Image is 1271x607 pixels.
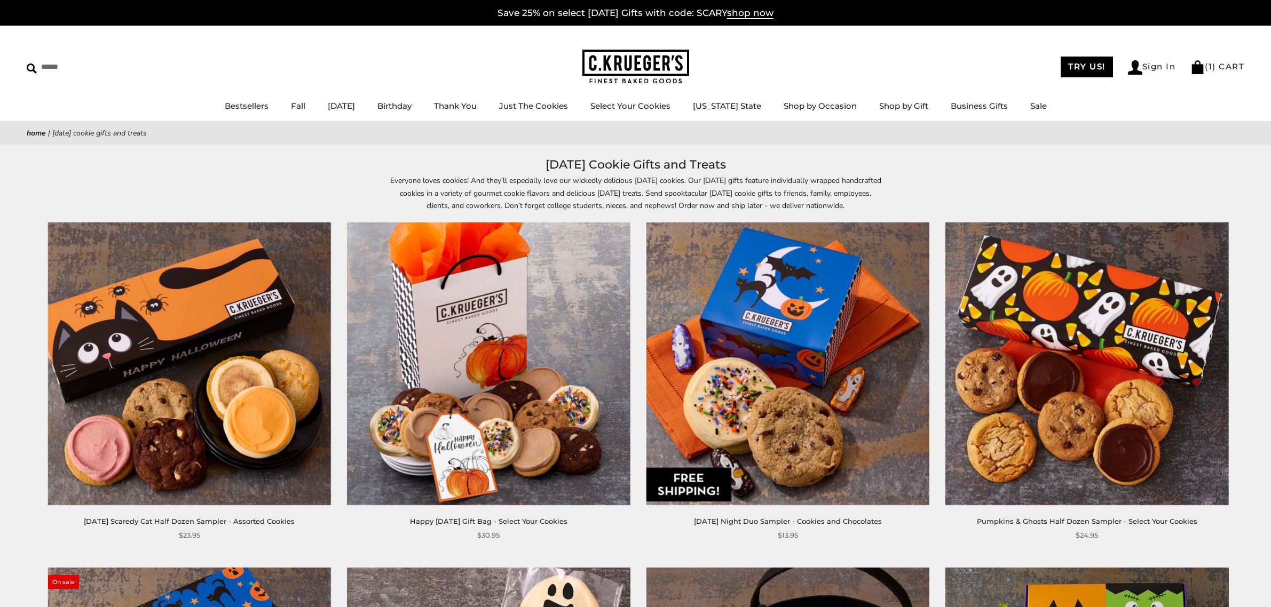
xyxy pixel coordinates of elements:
img: Account [1128,60,1142,75]
h1: [DATE] Cookie Gifts and Treats [43,155,1228,174]
a: Sale [1030,101,1047,111]
a: Thank You [434,101,477,111]
a: Home [27,128,46,138]
span: $23.95 [179,530,200,541]
p: Everyone loves cookies! And they’ll especially love our wickedly delicious [DATE] cookies. Our [D... [390,174,881,211]
a: [DATE] Scaredy Cat Half Dozen Sampler - Assorted Cookies [84,517,295,525]
a: TRY US! [1061,57,1113,77]
span: $13.95 [778,530,798,541]
a: Happy [DATE] Gift Bag - Select Your Cookies [410,517,567,525]
img: Halloween Scaredy Cat Half Dozen Sampler - Assorted Cookies [48,222,331,505]
span: 1 [1209,61,1213,71]
a: Shop by Occasion [784,101,857,111]
a: [DATE] Night Duo Sampler - Cookies and Chocolates [694,517,882,525]
a: Save 25% on select [DATE] Gifts with code: SCARYshop now [498,7,773,19]
input: Search [27,59,154,75]
img: Bag [1190,60,1205,74]
a: Just The Cookies [499,101,568,111]
a: Business Gifts [951,101,1008,111]
a: Pumpkins & Ghosts Half Dozen Sampler - Select Your Cookies [977,517,1197,525]
a: (1) CART [1190,61,1244,71]
img: C.KRUEGER'S [582,50,689,84]
span: $24.95 [1076,530,1098,541]
a: [DATE] [328,101,355,111]
img: Happy Halloween Gift Bag - Select Your Cookies [347,222,630,505]
a: Select Your Cookies [590,101,670,111]
span: shop now [727,7,773,19]
a: Bestsellers [225,101,269,111]
a: [US_STATE] State [693,101,761,111]
span: [DATE] Cookie Gifts and Treats [52,128,147,138]
span: $30.95 [477,530,500,541]
img: Pumpkins & Ghosts Half Dozen Sampler - Select Your Cookies [945,222,1228,505]
img: Halloween Night Duo Sampler - Cookies and Chocolates [646,222,929,505]
a: Shop by Gift [879,101,928,111]
span: On sale [48,575,79,589]
a: Sign In [1128,60,1176,75]
img: Search [27,63,37,74]
nav: breadcrumbs [27,127,1244,139]
span: | [48,128,50,138]
a: Fall [291,101,305,111]
a: Birthday [377,101,412,111]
